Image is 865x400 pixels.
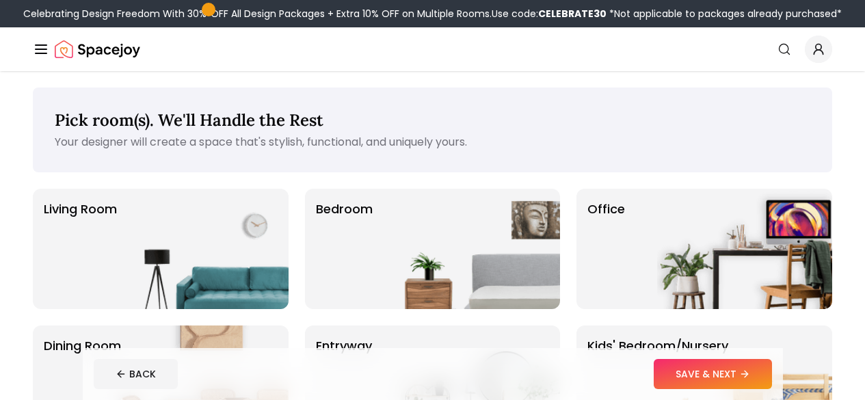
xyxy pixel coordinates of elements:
[587,200,625,298] p: Office
[55,134,810,150] p: Your designer will create a space that's stylish, functional, and uniquely yours.
[654,359,772,389] button: SAVE & NEXT
[385,189,560,309] img: Bedroom
[23,7,842,21] div: Celebrating Design Freedom With 30% OFF All Design Packages + Extra 10% OFF on Multiple Rooms.
[55,109,323,131] span: Pick room(s). We'll Handle the Rest
[316,200,373,298] p: Bedroom
[55,36,140,63] a: Spacejoy
[94,359,178,389] button: BACK
[607,7,842,21] span: *Not applicable to packages already purchased*
[492,7,607,21] span: Use code:
[33,27,832,71] nav: Global
[538,7,607,21] b: CELEBRATE30
[55,36,140,63] img: Spacejoy Logo
[657,189,832,309] img: Office
[114,189,289,309] img: Living Room
[44,200,117,298] p: Living Room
